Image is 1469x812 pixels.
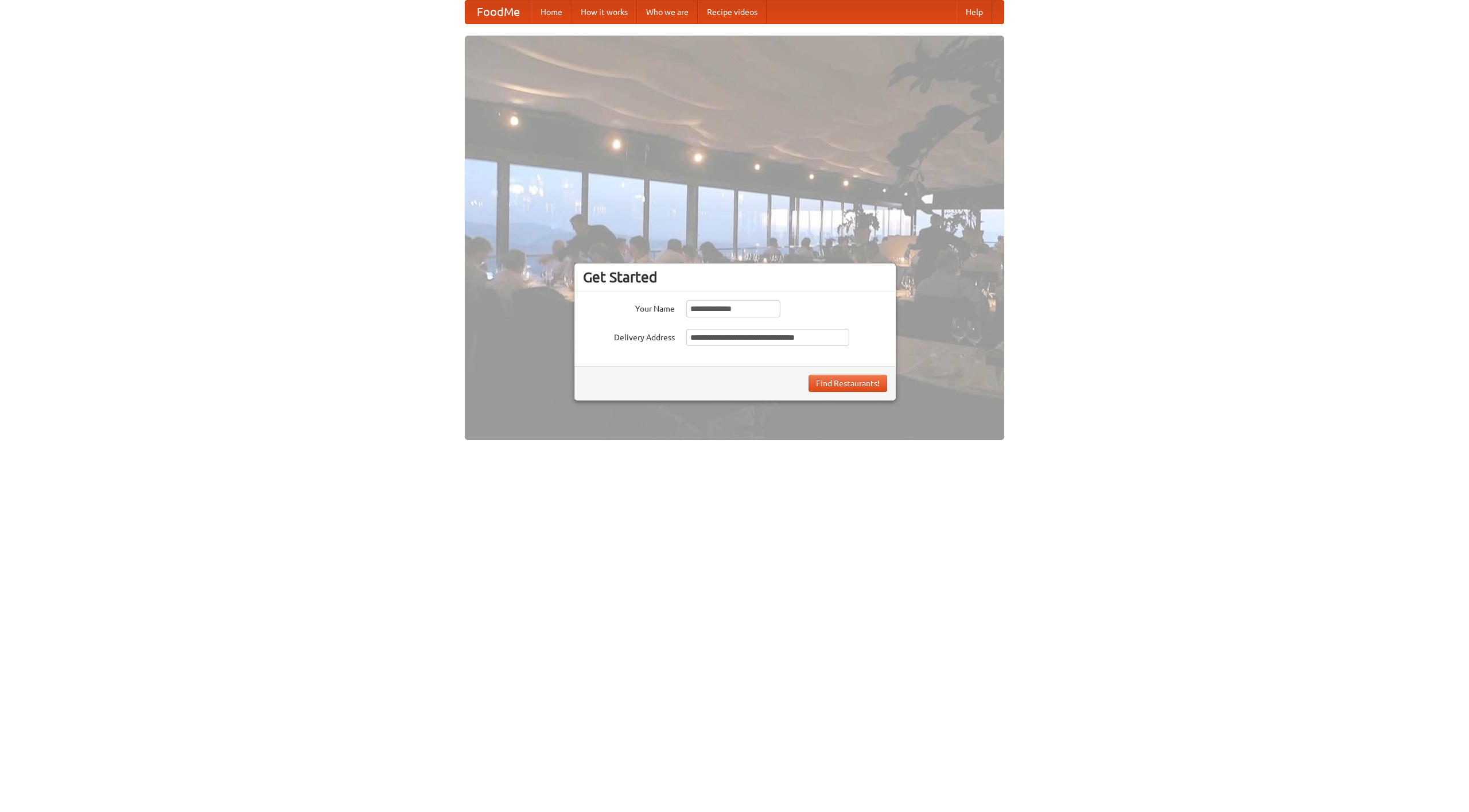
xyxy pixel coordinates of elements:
a: Help [957,1,992,24]
a: How it works [572,1,637,24]
label: Delivery Address [583,329,675,343]
a: Home [531,1,572,24]
h3: Get Started [583,269,887,286]
a: FoodMe [465,1,531,24]
a: Who we are [637,1,698,24]
a: Recipe videos [698,1,767,24]
button: Find Restaurants! [809,375,887,392]
label: Your Name [583,300,675,314]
